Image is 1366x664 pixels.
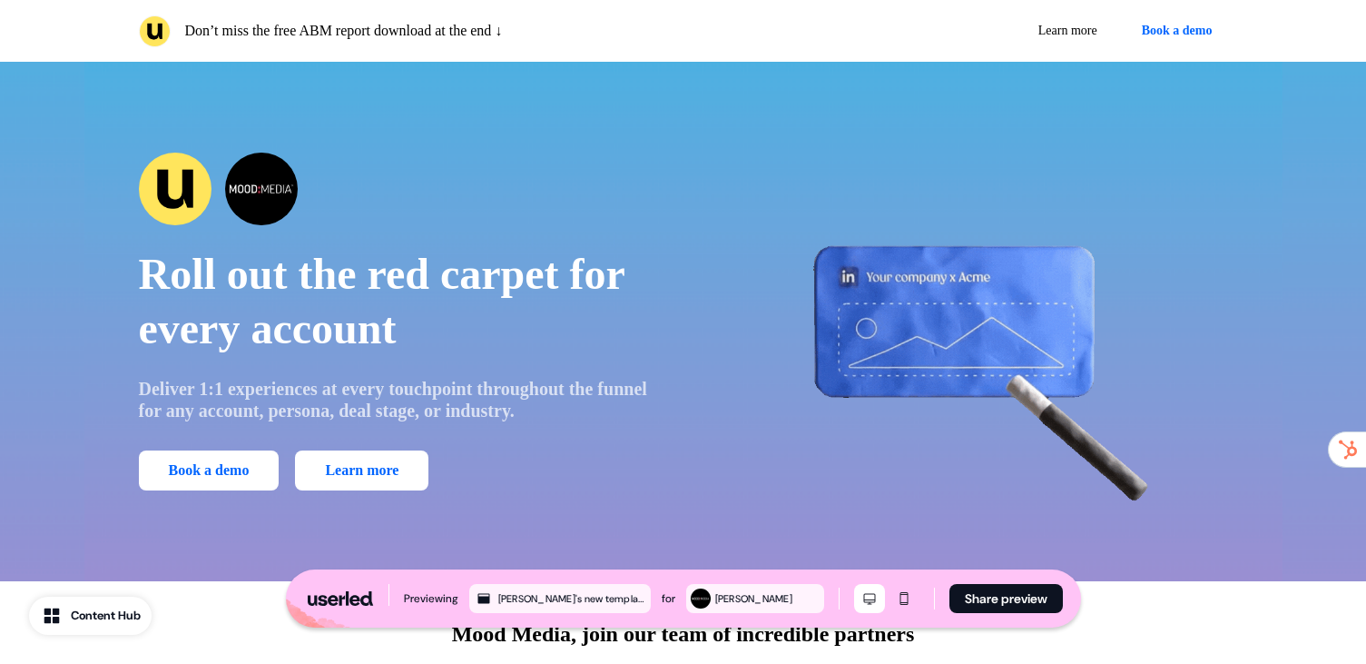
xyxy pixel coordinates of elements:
[715,590,821,607] div: [PERSON_NAME]
[185,20,503,42] p: Don’t miss the free ABM report download at the end ↓
[662,590,675,608] div: for
[404,590,458,608] div: Previewing
[1126,15,1228,47] button: Book a demo
[71,607,141,625] div: Content Hub
[139,378,658,421] p: Deliver 1:1 experiences at every touchpoint throughout the funnel for any account, persona, deal ...
[949,584,1063,613] button: Share preview
[139,250,624,352] span: Roll out the red carpet for every account
[1024,15,1112,47] a: Learn more
[889,584,919,613] button: Mobile mode
[295,451,428,491] a: Learn more
[29,597,152,635] button: Content Hub
[139,451,280,491] button: Book a demo
[498,590,647,607] div: [PERSON_NAME]'s new template
[854,584,885,613] button: Desktop mode
[452,618,915,650] p: Mood Media, join our team of incredible partners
